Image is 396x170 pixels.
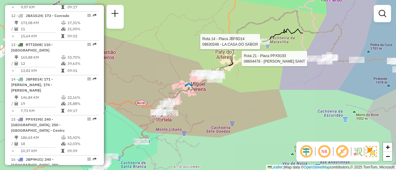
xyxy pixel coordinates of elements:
span: JBA1G24 [26,13,42,18]
a: Zoom in [383,143,392,152]
i: Tempo total em rota [61,34,64,38]
em: Opções [87,43,91,46]
td: = [11,4,14,10]
td: 7,73 KM [20,108,61,114]
td: / [11,26,14,32]
i: Total de Atividades [15,102,18,106]
td: / [11,141,14,147]
td: 09:02 [67,33,97,39]
img: Fluxo de ruas [353,147,363,156]
span: JBP9H31 [26,157,42,162]
td: 55,42% [67,135,97,141]
td: 10,37 KM [20,148,61,154]
i: Distância Total [15,136,18,139]
span: | [283,165,284,169]
td: 165,88 KM [20,54,61,60]
em: Rota exportada [93,157,97,161]
em: Rota exportada [93,77,97,81]
em: Rota exportada [93,14,97,17]
i: % de utilização da cubagem [61,102,66,106]
span: Ocultar deslocamento [299,144,314,159]
td: = [11,33,14,39]
td: = [11,148,14,154]
em: Rota exportada [93,117,97,121]
td: / [11,101,14,107]
i: % de utilização do peso [61,21,66,25]
td: 186,65 KM [20,135,61,141]
i: Tempo total em rota [61,149,64,153]
span: 15 - [11,117,65,133]
a: OpenStreetMap [304,165,330,169]
span: Ocultar NR [317,144,332,159]
td: 146,84 KM [20,94,61,101]
span: RTT2D08 [26,42,41,47]
a: Zoom out [383,152,392,161]
i: Distância Total [15,96,18,99]
td: = [11,68,14,74]
i: Total de Atividades [15,142,18,146]
span: JBF8D14 [26,77,41,81]
span: 12 - [11,13,69,18]
i: Tempo total em rota [61,5,64,9]
span: PPX9195 [26,117,42,122]
td: 09:01 [67,68,97,74]
td: 15,64 KM [20,33,61,39]
i: Total de Atividades [15,27,18,31]
span: | 171 - [PERSON_NAME], 174 - [PERSON_NAME] [11,77,53,93]
td: = [11,108,14,114]
td: 13,82 KM [20,68,61,74]
i: % de utilização da cubagem [61,142,66,146]
em: Opções [87,117,91,121]
span: Exibir rótulo [335,144,350,159]
em: Rota exportada [93,43,97,46]
span: | 240 - [GEOGRAPHIC_DATA], 250 - [GEOGRAPHIC_DATA] - Centro [11,117,65,133]
i: Distância Total [15,21,18,25]
i: Tempo total em rota [61,69,64,73]
td: 22,16% [67,94,97,101]
td: 9,07 KM [20,4,61,10]
td: 11 [20,26,61,32]
span: | 110 - [GEOGRAPHIC_DATA] [11,42,53,52]
td: 12 [20,60,61,67]
a: Leaflet [268,165,282,169]
span: − [386,152,390,160]
i: % de utilização da cubagem [61,27,66,31]
td: 09:17 [67,108,97,114]
em: Opções [87,77,91,81]
a: Exibir filtros [376,7,389,20]
em: Opções [87,14,91,17]
i: % de utilização do peso [61,96,66,99]
i: Distância Total [15,56,18,59]
div: Map data © contributors,© 2025 TomTom, Microsoft [266,165,396,170]
td: 25,88% [67,101,97,107]
td: 18 [20,141,61,147]
td: 62,03% [67,141,97,147]
img: Exibir/Ocultar setores [366,146,377,157]
em: Opções [87,157,91,161]
i: Total de Atividades [15,62,18,65]
td: 17,31% [67,20,97,26]
td: / [11,60,14,67]
i: % de utilização do peso [61,136,66,139]
a: Nova sessão e pesquisa [109,7,121,21]
i: % de utilização do peso [61,56,66,59]
span: 13 - [11,42,53,52]
td: 33,70% [67,54,97,60]
td: 09:09 [67,148,97,154]
td: 172,08 KM [20,20,61,26]
span: | 173 - Conrado [42,13,69,18]
i: Tempo total em rota [61,109,64,113]
td: 09:17 [67,4,97,10]
img: Miguel Pereira [185,82,193,90]
td: 39,63% [67,60,97,67]
span: 14 - [11,77,53,93]
td: 21,00% [67,26,97,32]
td: 19 [20,101,61,107]
i: % de utilização da cubagem [61,62,66,65]
span: + [386,143,390,151]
